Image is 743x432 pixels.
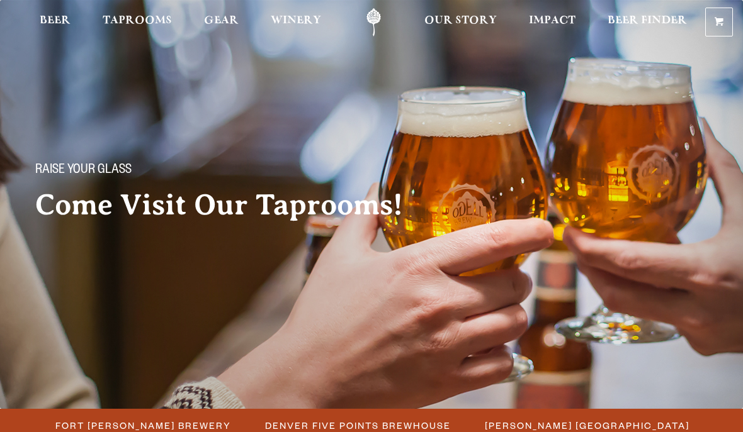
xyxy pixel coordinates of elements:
h2: Come Visit Our Taprooms! [35,189,428,221]
a: Beer [31,8,79,36]
span: Impact [529,16,576,26]
a: Gear [196,8,247,36]
span: Beer Finder [608,16,687,26]
a: Winery [263,8,329,36]
span: Taprooms [103,16,172,26]
a: Odell Home [350,8,397,36]
span: Winery [271,16,321,26]
span: Our Story [424,16,497,26]
a: Taprooms [94,8,180,36]
a: Impact [521,8,584,36]
a: Beer Finder [599,8,695,36]
a: Our Story [416,8,505,36]
span: Raise your glass [35,163,132,179]
span: Beer [40,16,71,26]
span: Gear [204,16,239,26]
